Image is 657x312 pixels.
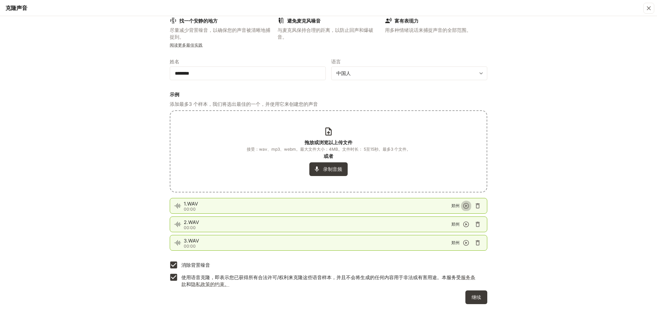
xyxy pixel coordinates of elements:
[170,27,270,40] font: 尽量减少背景噪音，以确保您的声音被清晰地捕捉到。
[184,244,196,249] font: 00:00
[331,59,341,64] font: 语言
[170,59,179,64] font: 姓名
[198,101,318,107] font: 样本，我们将选出最佳的一个，并使用它来创建您的声音
[385,27,471,33] font: 用多种情绪说话来捕捉声音的全部范围。
[278,27,373,40] font: 与麦克风保持合理的距离，以防止回声和爆破音。
[451,240,460,245] font: 郑州
[336,70,351,76] font: 中国人
[170,91,179,97] font: 示例
[184,201,198,207] font: 1.WAV
[184,238,199,244] font: 3.WAV
[472,294,481,300] font: 继续
[189,101,198,107] font: 3 个
[186,281,191,287] font: 和
[184,219,199,225] font: 2.WAV
[451,203,460,208] font: 郑州
[370,147,374,152] font: 15
[305,139,352,145] font: 拖放或浏览以上传文件
[184,207,196,212] font: 00:00
[465,290,487,304] button: 继续
[184,225,196,230] font: 00:00
[181,274,475,287] a: 服务条款
[391,147,398,152] font: 3 个
[451,222,460,227] font: 郑州
[170,101,189,107] font: 添加最多
[247,147,363,152] font: 接受：wav、mp3、webm。最大文件大小：4MB。文件时长：
[179,18,218,24] font: 找一个安静的地方
[181,262,210,268] font: 消除背景噪音
[374,147,391,152] font: 秒。最多
[366,147,370,152] font: 至
[323,166,342,172] font: 录制音频
[398,147,411,152] font: 文件。
[364,147,366,152] font: 5
[309,162,348,176] button: 录制音频
[395,18,418,24] font: 富有表现力
[5,4,27,11] font: 克隆声音
[287,18,321,24] font: 避免麦克风噪音
[170,42,203,48] a: 阅读更多最佳实践
[181,274,461,280] font: 使用语音克隆，即表示您已获得所有合法许可/权利来克隆这些语音样本，并且不会将生成的任何内容用于非法或有害用途。本服务受
[324,153,333,159] font: 或者
[191,281,229,287] a: 隐私政策的约束。
[332,70,487,77] div: 中国人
